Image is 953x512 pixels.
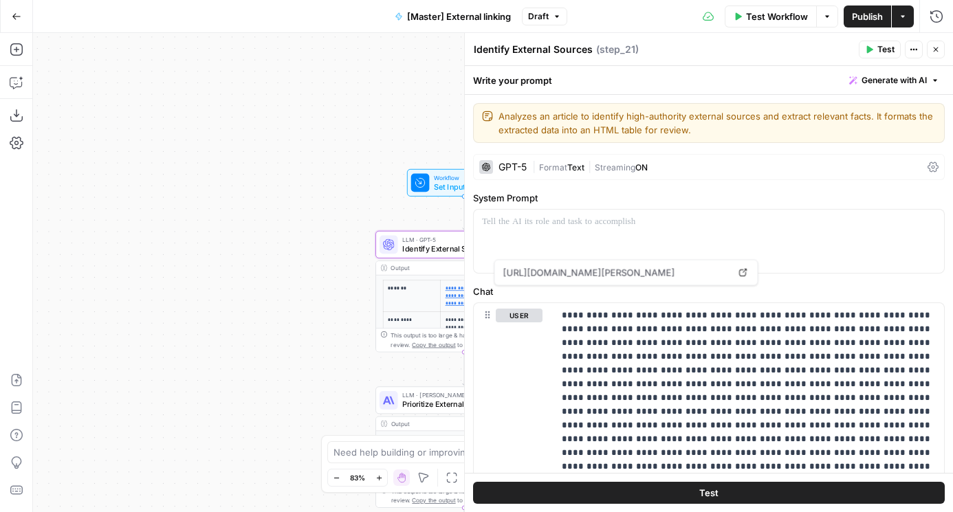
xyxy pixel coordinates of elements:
[596,43,639,56] span: ( step_21 )
[877,43,895,56] span: Test
[499,109,936,137] textarea: Analyzes an article to identify high-authority external sources and extract relevant facts. It fo...
[528,10,549,23] span: Draft
[567,162,584,172] span: Text
[473,285,945,298] label: Chat
[844,5,891,27] button: Publish
[539,162,567,172] span: Format
[522,8,567,25] button: Draft
[844,71,945,89] button: Generate with AI
[375,169,553,197] div: WorkflowSet InputsInputs
[434,173,490,182] span: Workflow
[402,390,518,399] span: LLM · [PERSON_NAME] 4.1
[746,10,808,23] span: Test Workflow
[412,342,455,348] span: Copy the output
[595,162,635,172] span: Streaming
[391,419,522,428] div: Output
[402,399,518,410] span: Prioritize External Data
[473,191,945,205] label: System Prompt
[474,43,593,56] textarea: Identify External Sources
[725,5,816,27] button: Test Workflow
[465,66,953,94] div: Write your prompt
[699,486,719,500] span: Test
[501,260,732,285] span: [URL][DOMAIN_NAME][PERSON_NAME]
[635,162,648,172] span: ON
[350,472,365,483] span: 83%
[859,41,901,58] button: Test
[402,235,519,244] span: LLM · GPT-5
[584,159,595,173] span: |
[862,74,927,87] span: Generate with AI
[391,331,548,350] div: This output is too large & has been abbreviated for review. to view the full content.
[391,263,522,272] div: Output
[496,309,543,322] button: user
[402,243,519,254] span: Identify External Sources
[434,181,490,192] span: Set Inputs
[407,10,511,23] span: [Master] External linking
[852,10,883,23] span: Publish
[412,497,455,504] span: Copy the output
[473,482,945,504] button: Test
[532,159,539,173] span: |
[499,162,527,172] div: GPT-5
[386,5,519,27] button: [Master] External linking
[391,487,548,505] div: This output is too large & has been abbreviated for review. to view the full content.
